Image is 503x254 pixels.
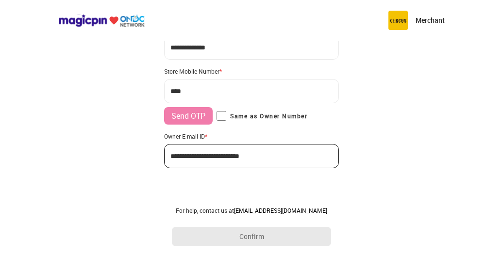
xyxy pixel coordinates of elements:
a: [EMAIL_ADDRESS][DOMAIN_NAME] [234,206,327,214]
input: Same as Owner Number [217,111,226,121]
img: circus.b677b59b.png [388,11,408,30]
div: Owner E-mail ID [164,132,339,140]
p: Merchant [416,16,445,25]
button: Confirm [172,227,331,246]
button: Send OTP [164,107,213,125]
label: Same as Owner Number [217,111,307,121]
div: Store Mobile Number [164,67,339,75]
img: ondc-logo-new-small.8a59708e.svg [58,14,145,27]
div: For help, contact us at [172,206,331,214]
